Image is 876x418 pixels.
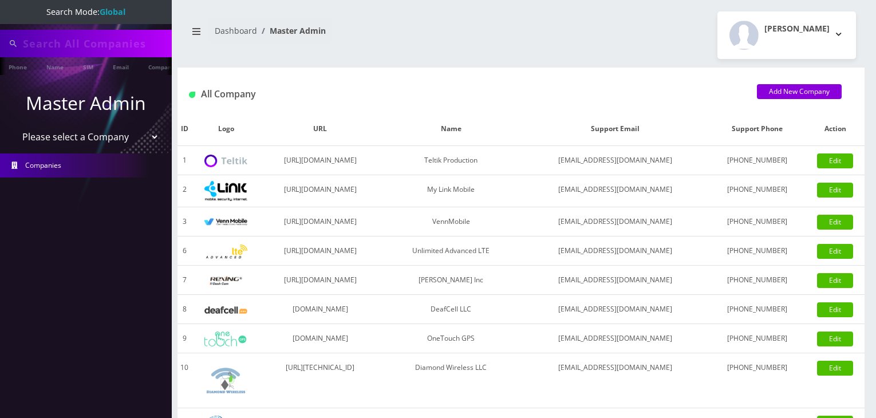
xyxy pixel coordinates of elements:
span: Search Mode: [46,6,125,17]
td: [PHONE_NUMBER] [708,295,806,324]
td: [PHONE_NUMBER] [708,324,806,353]
td: [EMAIL_ADDRESS][DOMAIN_NAME] [523,324,708,353]
th: Name [380,112,523,146]
td: [URL][DOMAIN_NAME] [261,236,380,266]
img: OneTouch GPS [204,332,247,346]
a: Add New Company [757,84,842,99]
th: URL [261,112,380,146]
td: 9 [177,324,191,353]
td: [PHONE_NUMBER] [708,266,806,295]
td: 8 [177,295,191,324]
img: Unlimited Advanced LTE [204,245,247,259]
td: [URL][DOMAIN_NAME] [261,175,380,207]
a: Edit [817,273,853,288]
td: [EMAIL_ADDRESS][DOMAIN_NAME] [523,146,708,175]
nav: breadcrumb [186,19,512,52]
td: [PHONE_NUMBER] [708,207,806,236]
img: VennMobile [204,218,247,226]
td: [PHONE_NUMBER] [708,236,806,266]
th: Support Email [523,112,708,146]
td: [URL][TECHNICAL_ID] [261,353,380,408]
td: [URL][DOMAIN_NAME] [261,146,380,175]
a: Dashboard [215,25,257,36]
a: Edit [817,332,853,346]
th: ID [177,112,191,146]
td: 7 [177,266,191,295]
img: DeafCell LLC [204,306,247,314]
a: Edit [817,153,853,168]
th: Logo [191,112,261,146]
td: [URL][DOMAIN_NAME] [261,266,380,295]
td: 10 [177,353,191,408]
td: [EMAIL_ADDRESS][DOMAIN_NAME] [523,266,708,295]
button: [PERSON_NAME] [717,11,856,59]
h2: [PERSON_NAME] [764,24,830,34]
strong: Global [100,6,125,17]
li: Master Admin [257,25,326,37]
td: [DOMAIN_NAME] [261,324,380,353]
a: SIM [77,57,99,75]
img: Teltik Production [204,155,247,168]
a: Edit [817,244,853,259]
td: [EMAIL_ADDRESS][DOMAIN_NAME] [523,353,708,408]
td: [PHONE_NUMBER] [708,353,806,408]
span: Companies [25,160,61,170]
td: 2 [177,175,191,207]
td: [EMAIL_ADDRESS][DOMAIN_NAME] [523,295,708,324]
input: Search All Companies [23,33,169,54]
a: Email [107,57,135,75]
td: My Link Mobile [380,175,523,207]
td: [DOMAIN_NAME] [261,295,380,324]
td: [EMAIL_ADDRESS][DOMAIN_NAME] [523,175,708,207]
a: Edit [817,215,853,230]
td: [EMAIL_ADDRESS][DOMAIN_NAME] [523,207,708,236]
img: All Company [189,92,195,98]
td: OneTouch GPS [380,324,523,353]
img: Diamond Wireless LLC [204,359,247,402]
td: DeafCell LLC [380,295,523,324]
a: Name [41,57,69,75]
img: My Link Mobile [204,181,247,201]
td: [URL][DOMAIN_NAME] [261,207,380,236]
a: Edit [817,302,853,317]
td: 6 [177,236,191,266]
a: Edit [817,183,853,198]
img: Rexing Inc [204,275,247,286]
th: Action [806,112,865,146]
td: 1 [177,146,191,175]
a: Edit [817,361,853,376]
td: [EMAIL_ADDRESS][DOMAIN_NAME] [523,236,708,266]
td: Teltik Production [380,146,523,175]
td: [PHONE_NUMBER] [708,146,806,175]
a: Phone [3,57,33,75]
td: 3 [177,207,191,236]
a: Company [143,57,181,75]
td: [PHONE_NUMBER] [708,175,806,207]
td: VennMobile [380,207,523,236]
td: [PERSON_NAME] Inc [380,266,523,295]
td: Diamond Wireless LLC [380,353,523,408]
th: Support Phone [708,112,806,146]
td: Unlimited Advanced LTE [380,236,523,266]
h1: All Company [189,89,740,100]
